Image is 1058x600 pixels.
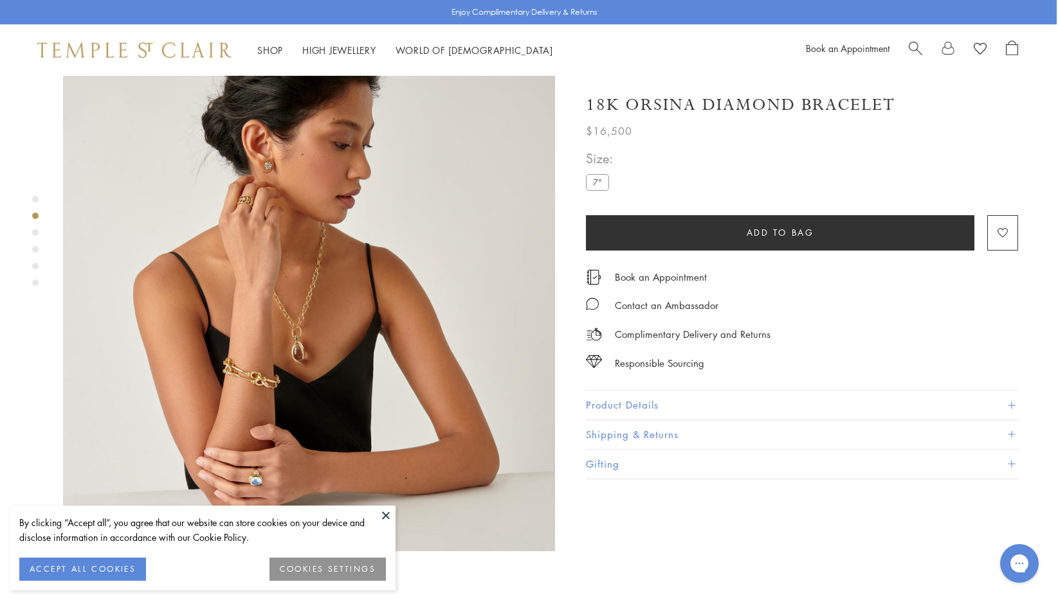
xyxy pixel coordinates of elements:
[806,42,889,55] a: Book an Appointment
[615,270,707,284] a: Book an Appointment
[994,540,1045,587] iframe: Gorgias live chat messenger
[37,42,232,58] img: Temple St. Clair
[257,44,283,57] a: ShopShop
[586,391,1018,419] button: Product Details
[257,42,553,58] nav: Main navigation
[615,326,771,342] p: Complimentary Delivery and Returns
[586,355,602,368] img: icon_sourcing.svg
[586,123,632,139] span: $16,500
[1006,40,1018,60] a: Open Shopping Bag
[586,148,614,169] span: Size:
[747,225,814,240] span: Add to bag
[586,297,599,310] img: MessageIcon-01_2.svg
[586,215,974,251] button: Add to bag
[586,326,602,342] img: icon_delivery.svg
[586,450,1018,479] button: Gifting
[302,44,376,57] a: High JewelleryHigh Jewellery
[974,40,987,60] a: View Wishlist
[586,174,609,190] label: 7"
[586,420,1018,449] button: Shipping & Returns
[32,193,39,296] div: Product gallery navigation
[19,558,146,581] button: ACCEPT ALL COOKIES
[269,558,386,581] button: COOKIES SETTINGS
[63,60,555,551] img: 18K Orsina Diamond Bracelet
[396,44,553,57] a: World of [DEMOGRAPHIC_DATA]World of [DEMOGRAPHIC_DATA]
[615,355,704,371] div: Responsible Sourcing
[19,515,386,545] div: By clicking “Accept all”, you agree that our website can store cookies on your device and disclos...
[586,270,601,285] img: icon_appointment.svg
[586,94,895,116] h1: 18K Orsina Diamond Bracelet
[451,6,597,19] p: Enjoy Complimentary Delivery & Returns
[615,297,718,313] div: Contact an Ambassador
[909,40,922,60] a: Search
